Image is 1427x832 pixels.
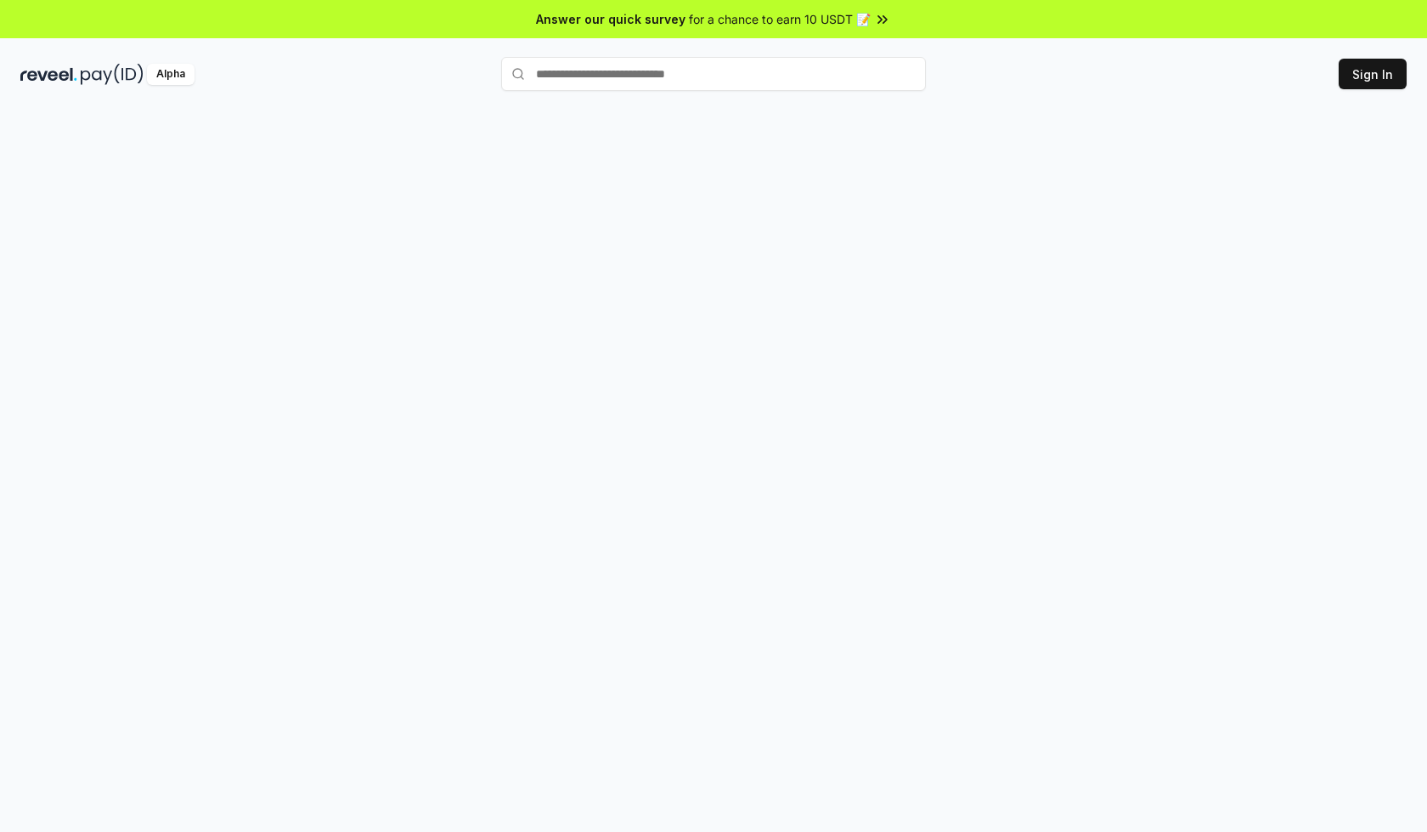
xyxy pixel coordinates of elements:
[20,64,77,85] img: reveel_dark
[1339,59,1407,89] button: Sign In
[147,64,195,85] div: Alpha
[536,10,685,28] span: Answer our quick survey
[81,64,144,85] img: pay_id
[689,10,871,28] span: for a chance to earn 10 USDT 📝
